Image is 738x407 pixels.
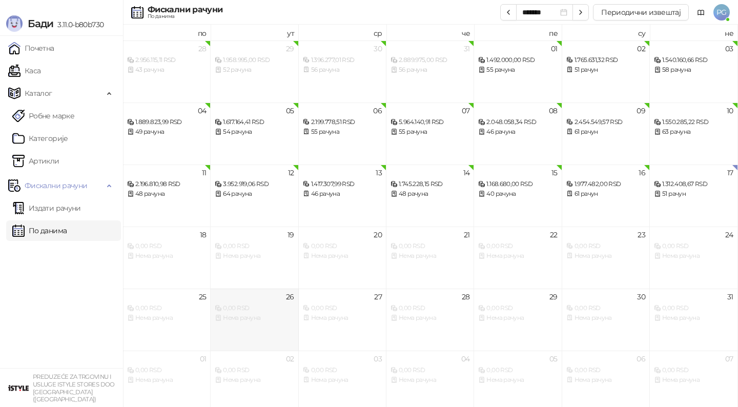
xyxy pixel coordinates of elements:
div: 0,00 RSD [566,241,645,251]
span: Фискални рачуни [25,175,87,196]
div: 07 [725,355,733,362]
div: Нема рачуна [215,313,294,323]
div: 1.540.160,66 RSD [654,55,733,65]
div: 30 [374,45,382,52]
div: 11 [202,169,207,176]
td: 2025-07-28 [123,40,211,103]
td: 2025-08-27 [299,289,386,351]
div: 46 рачуна [303,189,382,199]
td: 2025-08-09 [562,103,650,165]
div: 1.396.277,01 RSD [303,55,382,65]
div: 61 рачун [566,127,645,137]
div: 2.889.975,00 RSD [391,55,469,65]
td: 2025-07-31 [386,40,474,103]
a: По данима [12,220,67,241]
div: 28 [462,293,470,300]
div: 0,00 RSD [303,365,382,375]
div: 1.958.995,00 RSD [215,55,294,65]
div: Нема рачуна [127,375,206,385]
div: 12 [288,169,294,176]
td: 2025-08-12 [211,165,298,227]
div: По данима [148,14,222,19]
div: 1.312.408,67 RSD [654,179,733,189]
div: 63 рачуна [654,127,733,137]
span: PG [713,4,730,21]
td: 2025-08-25 [123,289,211,351]
div: 10 [727,107,733,114]
div: Нема рачуна [566,313,645,323]
td: 2025-08-21 [386,227,474,289]
div: 29 [549,293,558,300]
div: 01 [200,355,207,362]
div: 0,00 RSD [654,303,733,313]
div: 0,00 RSD [478,365,557,375]
div: 13 [376,169,382,176]
td: 2025-08-19 [211,227,298,289]
div: 04 [198,107,207,114]
div: 46 рачуна [478,127,557,137]
div: 58 рачуна [654,65,733,75]
div: 61 рачун [566,189,645,199]
div: 52 рачуна [215,65,294,75]
td: 2025-08-31 [650,289,737,351]
div: 2.196.810,98 RSD [127,179,206,189]
div: Нема рачуна [654,251,733,261]
th: су [562,25,650,40]
div: 1.977.482,00 RSD [566,179,645,189]
th: ср [299,25,386,40]
span: 3.11.0-b80b730 [53,20,104,29]
td: 2025-08-28 [386,289,474,351]
td: 2025-08-14 [386,165,474,227]
img: Logo [6,15,23,32]
div: 02 [637,45,645,52]
div: Нема рачуна [303,313,382,323]
div: 07 [462,107,470,114]
td: 2025-08-30 [562,289,650,351]
th: по [123,25,211,40]
div: 43 рачуна [127,65,206,75]
div: 19 [288,231,294,238]
div: 25 [199,293,207,300]
th: не [650,25,737,40]
div: 15 [551,169,558,176]
div: 28 [198,45,207,52]
small: PREDUZEĆE ZA TRGOVINU I USLUGE ISTYLE STORES DOO [GEOGRAPHIC_DATA] ([GEOGRAPHIC_DATA]) [33,373,115,403]
a: Издати рачуни [12,198,81,218]
div: 27 [374,293,382,300]
div: 0,00 RSD [478,241,557,251]
div: Нема рачуна [391,313,469,323]
td: 2025-07-29 [211,40,298,103]
td: 2025-07-30 [299,40,386,103]
div: 2.048.058,34 RSD [478,117,557,127]
div: 01 [551,45,558,52]
td: 2025-08-20 [299,227,386,289]
div: 21 [464,231,470,238]
th: ут [211,25,298,40]
div: 23 [638,231,645,238]
div: 1.492.000,00 RSD [478,55,557,65]
div: 55 рачуна [478,65,557,75]
div: 2.454.549,57 RSD [566,117,645,127]
td: 2025-08-17 [650,165,737,227]
div: 09 [637,107,645,114]
div: Нема рачуна [566,375,645,385]
div: 03 [725,45,733,52]
span: Каталог [25,83,52,104]
div: 51 рачун [654,189,733,199]
div: 40 рачуна [478,189,557,199]
div: 26 [286,293,294,300]
div: 2.199.778,51 RSD [303,117,382,127]
td: 2025-08-11 [123,165,211,227]
td: 2025-08-08 [474,103,562,165]
div: 31 [727,293,733,300]
div: 1.550.285,22 RSD [654,117,733,127]
div: Нема рачуна [391,375,469,385]
div: 1.889.823,99 RSD [127,117,206,127]
div: Нема рачуна [478,375,557,385]
div: 04 [461,355,470,362]
th: пе [474,25,562,40]
td: 2025-08-15 [474,165,562,227]
div: 05 [549,355,558,362]
div: Нема рачуна [215,375,294,385]
div: 0,00 RSD [215,303,294,313]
